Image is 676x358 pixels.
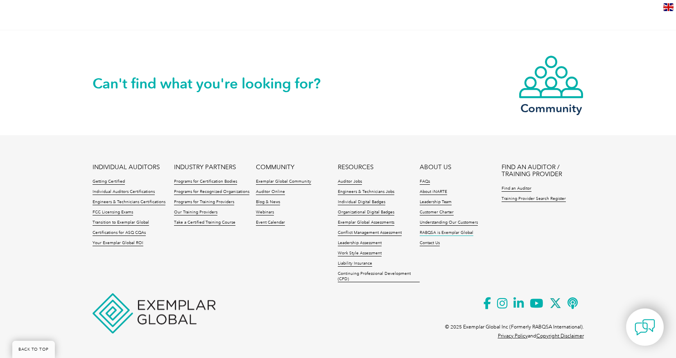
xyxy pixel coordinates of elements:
[338,164,373,171] a: RESOURCES
[518,55,584,99] img: icon-community.webp
[12,341,55,358] a: BACK TO TOP
[93,230,146,236] a: Certifications for ASQ CQAs
[518,55,584,113] a: Community
[663,3,674,11] img: en
[256,220,285,226] a: Event Calendar
[498,333,528,339] a: Privacy Policy
[502,186,531,192] a: Find an Auditor
[174,220,235,226] a: Take a Certified Training Course
[174,164,236,171] a: INDUSTRY PARTNERS
[174,179,237,185] a: Programs for Certification Bodies
[338,189,394,195] a: Engineers & Technicians Jobs
[502,164,583,178] a: FIND AN AUDITOR / TRAINING PROVIDER
[174,199,234,205] a: Programs for Training Providers
[338,251,382,256] a: Work Style Assessment
[93,293,215,333] img: Exemplar Global
[420,230,473,236] a: RABQSA is Exemplar Global
[93,164,160,171] a: INDIVIDUAL AUDITORS
[635,317,655,338] img: contact-chat.png
[518,103,584,113] h3: Community
[536,333,584,339] a: Copyright Disclaimer
[93,77,338,90] h2: Can't find what you're looking for?
[420,189,447,195] a: About iNARTE
[93,220,149,226] a: Transition to Exemplar Global
[420,164,451,171] a: ABOUT US
[420,210,454,215] a: Customer Charter
[338,230,402,236] a: Conflict Management Assessment
[338,210,394,215] a: Organizational Digital Badges
[256,199,280,205] a: Blog & News
[498,331,584,340] p: and
[174,210,217,215] a: Our Training Providers
[338,240,382,246] a: Leadership Assessment
[93,199,165,205] a: Engineers & Technicians Certifications
[93,240,143,246] a: Your Exemplar Global ROI
[338,220,394,226] a: Exemplar Global Assessments
[256,164,294,171] a: COMMUNITY
[420,220,478,226] a: Understanding Our Customers
[256,189,285,195] a: Auditor Online
[256,210,274,215] a: Webinars
[445,322,584,331] p: © 2025 Exemplar Global Inc (Formerly RABQSA International).
[420,240,440,246] a: Contact Us
[502,196,566,202] a: Training Provider Search Register
[93,189,155,195] a: Individual Auditors Certifications
[338,179,362,185] a: Auditor Jobs
[174,189,249,195] a: Programs for Recognized Organizations
[420,199,452,205] a: Leadership Team
[93,210,133,215] a: FCC Licensing Exams
[256,179,311,185] a: Exemplar Global Community
[338,261,372,267] a: Liability Insurance
[420,179,430,185] a: FAQs
[338,199,385,205] a: Individual Digital Badges
[338,271,420,282] a: Continuing Professional Development (CPD)
[93,179,125,185] a: Getting Certified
